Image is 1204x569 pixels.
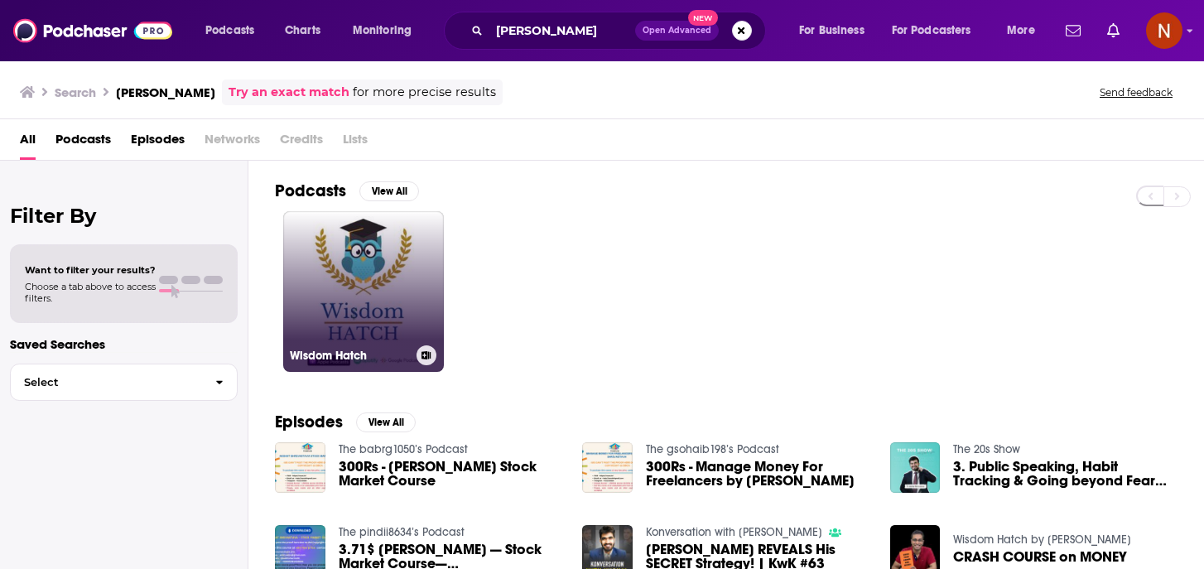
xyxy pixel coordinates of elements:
h3: [PERSON_NAME] [116,84,215,100]
button: View All [356,412,416,432]
span: for more precise results [353,83,496,102]
span: 300Rs - Manage Money For Freelancers by [PERSON_NAME] [646,460,870,488]
span: 300Rs - [PERSON_NAME] Stock Market Course [339,460,563,488]
span: Open Advanced [643,27,711,35]
span: For Business [799,19,864,42]
span: More [1007,19,1035,42]
a: 3. Public Speaking, Habit Tracking & Going beyond Fear instils Confidence with Akshat Shrivastava [953,460,1178,488]
button: Select [10,364,238,401]
a: CRASH COURSE on MONEY [953,550,1127,564]
span: 3. Public Speaking, Habit Tracking & Going beyond Fear instils Confidence with [PERSON_NAME] [953,460,1178,488]
a: Show notifications dropdown [1059,17,1087,45]
a: Wisdom Hatch by Akshat [953,533,1131,547]
div: Search podcasts, credits, & more... [460,12,782,50]
a: EpisodesView All [275,412,416,432]
button: open menu [995,17,1056,44]
h3: Search [55,84,96,100]
a: Try an exact match [229,83,349,102]
span: Choose a tab above to access filters. [25,281,156,304]
img: User Profile [1146,12,1182,49]
span: Logged in as AdelNBM [1146,12,1182,49]
a: All [20,126,36,160]
button: open menu [341,17,433,44]
span: Monitoring [353,19,412,42]
a: The gsohaib198’s Podcast [646,442,779,456]
button: open menu [194,17,276,44]
a: Konversation with Kushal [646,525,822,539]
a: The pindii8634’s Podcast [339,525,465,539]
img: 300Rs - Manage Money For Freelancers by Akshat Shrivastava [582,442,633,493]
h3: Wisdom Hatch [290,349,410,363]
a: Episodes [131,126,185,160]
span: Charts [285,19,320,42]
a: Podcasts [55,126,111,160]
img: 300Rs - Akshat Shrivastava Stock Market Course [275,442,325,493]
button: Show profile menu [1146,12,1182,49]
a: 300Rs - Manage Money For Freelancers by Akshat Shrivastava [646,460,870,488]
img: Podchaser - Follow, Share and Rate Podcasts [13,15,172,46]
span: New [688,10,718,26]
span: Credits [280,126,323,160]
span: Networks [205,126,260,160]
a: The babrg1050’s Podcast [339,442,468,456]
span: Podcasts [205,19,254,42]
a: Charts [274,17,330,44]
a: 300Rs - Akshat Shrivastava Stock Market Course [339,460,563,488]
img: 3. Public Speaking, Habit Tracking & Going beyond Fear instils Confidence with Akshat Shrivastava [890,442,941,493]
button: open menu [787,17,885,44]
button: Open AdvancedNew [635,21,719,41]
a: PodcastsView All [275,181,419,201]
span: Want to filter your results? [25,264,156,276]
h2: Filter By [10,204,238,228]
h2: Episodes [275,412,343,432]
input: Search podcasts, credits, & more... [489,17,635,44]
button: open menu [881,17,995,44]
span: Lists [343,126,368,160]
h2: Podcasts [275,181,346,201]
button: Send feedback [1095,85,1178,99]
button: View All [359,181,419,201]
p: Saved Searches [10,336,238,352]
a: Show notifications dropdown [1100,17,1126,45]
span: Select [11,377,202,388]
a: The 20s Show [953,442,1020,456]
span: For Podcasters [892,19,971,42]
a: Wisdom Hatch [283,211,444,372]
